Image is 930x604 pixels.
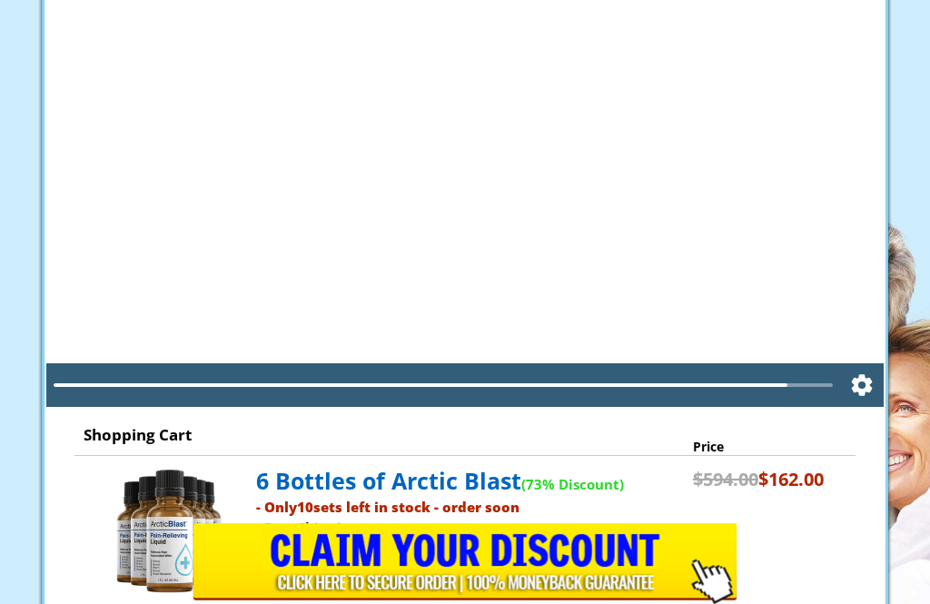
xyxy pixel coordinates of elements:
[256,465,684,498] p: 6 Bottles of Arctic Blast
[84,425,846,445] p: Shopping Cart
[102,465,238,598] img: prod image
[256,497,684,518] p: - Only sets left in stock - order soon
[693,438,824,456] p: Price
[256,518,684,539] p: - Free Shipping
[840,363,884,407] button: Settings
[693,467,758,491] strike: $594.00
[193,523,737,604] input: Submit
[521,475,624,493] span: (73% Discount)
[693,467,824,493] p: $162.00
[297,498,313,516] span: 10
